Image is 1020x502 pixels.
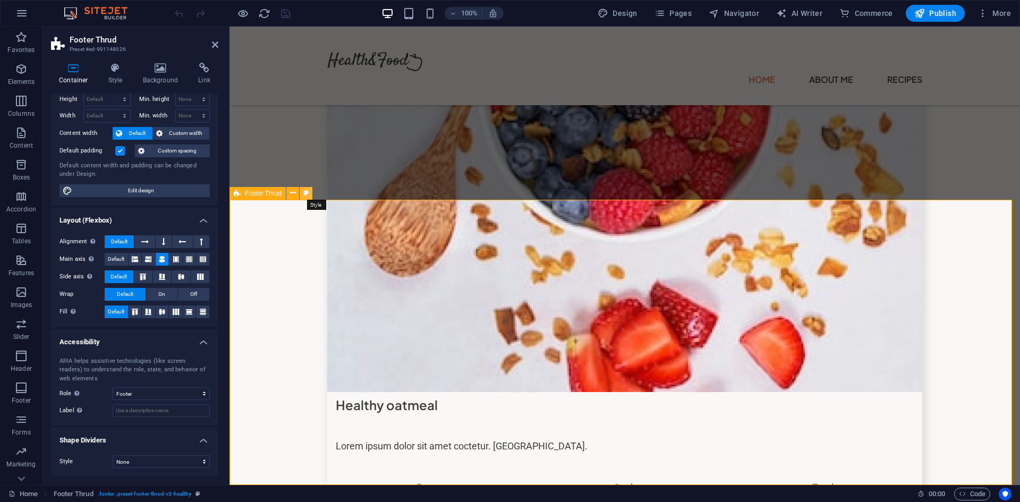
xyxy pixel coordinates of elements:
[973,5,1015,22] button: More
[461,7,478,20] h6: 100%
[166,127,207,140] span: Custom width
[258,7,270,20] button: reload
[59,161,210,179] div: Default content width and padding can be changed under Design.
[709,8,759,19] span: Navigator
[307,200,326,210] mark: Style
[61,7,141,20] img: Editor Logo
[59,184,210,197] button: Edit design
[8,109,35,118] p: Columns
[59,270,105,283] label: Side axis
[835,5,897,22] button: Commerce
[906,5,965,22] button: Publish
[148,144,207,157] span: Custom spacing
[936,490,938,498] span: :
[190,63,218,85] h4: Link
[12,396,31,405] p: Footer
[105,253,128,266] button: Default
[704,5,763,22] button: Navigator
[98,488,192,500] span: . footer .preset-footer-thrud-v3-healthy
[650,5,696,22] button: Pages
[59,235,105,248] label: Alignment
[51,329,218,348] h4: Accessibility
[70,35,218,45] h2: Footer Thrud
[12,237,31,245] p: Tables
[13,333,30,341] p: Slider
[593,5,642,22] div: Design (Ctrl+Alt+Y)
[59,387,82,400] span: Role
[117,288,133,301] span: Default
[59,458,73,465] span: Style
[59,127,113,140] label: Content width
[59,404,113,417] label: Label
[59,357,210,384] div: ARIA helps assistive technologies (like screen readers) to understand the role, state, and behavi...
[954,488,990,500] button: Code
[772,5,827,22] button: AI Writer
[158,288,165,301] span: On
[54,488,93,500] span: Click to select. Double-click to edit
[593,5,642,22] button: Design
[75,184,207,197] span: Edit design
[598,8,637,19] span: Design
[8,269,34,277] p: Features
[59,96,83,102] label: Height
[59,144,115,157] label: Default padding
[190,288,197,301] span: Off
[51,208,218,227] h4: Layout (Flexbox)
[929,488,945,500] span: 00 00
[10,141,33,150] p: Content
[914,8,956,19] span: Publish
[105,270,133,283] button: Default
[178,288,209,301] button: Off
[113,404,210,417] input: Use a descriptive name
[146,288,177,301] button: On
[11,364,32,373] p: Header
[54,488,201,500] nav: breadcrumb
[488,8,498,18] i: On resize automatically adjust zoom level to fit chosen device.
[245,190,282,197] span: Footer Thrud
[125,127,149,140] span: Default
[776,8,822,19] span: AI Writer
[8,488,38,500] a: Click to cancel selection. Double-click to open Pages
[917,488,946,500] h6: Session time
[59,113,83,118] label: Width
[59,305,105,318] label: Fill
[105,305,128,318] button: Default
[51,428,218,447] h4: Shape Dividers
[7,46,35,54] p: Favorites
[6,460,36,469] p: Marketing
[977,8,1011,19] span: More
[195,491,200,497] i: This element is a customizable preset
[139,96,175,102] label: Min. height
[51,63,100,85] h4: Container
[111,235,127,248] span: Default
[959,488,985,500] span: Code
[999,488,1011,500] button: Usercentrics
[105,235,134,248] button: Default
[110,270,127,283] span: Default
[70,45,197,54] h3: Preset #ed-991148026
[13,173,30,182] p: Boxes
[12,428,31,437] p: Forms
[135,63,191,85] h4: Background
[153,127,210,140] button: Custom width
[445,7,482,20] button: 100%
[839,8,893,19] span: Commerce
[59,288,105,301] label: Wrap
[59,253,105,266] label: Main axis
[236,7,249,20] button: Click here to leave preview mode and continue editing
[135,144,210,157] button: Custom spacing
[108,305,124,318] span: Default
[654,8,692,19] span: Pages
[8,78,35,86] p: Elements
[139,113,175,118] label: Min. width
[6,205,36,214] p: Accordion
[11,301,32,309] p: Images
[113,127,152,140] button: Default
[100,63,135,85] h4: Style
[105,288,146,301] button: Default
[258,7,270,20] i: Reload page
[108,253,124,266] span: Default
